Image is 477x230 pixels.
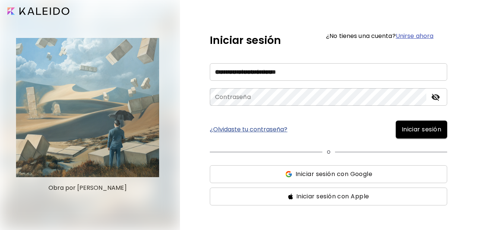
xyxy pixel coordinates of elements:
span: Iniciar sesión [402,125,441,134]
p: o [327,147,331,156]
a: ¿Olvidaste tu contraseña? [210,127,287,132]
span: Iniciar sesión con Google [296,170,372,179]
h6: ¿No tienes una cuenta? [326,33,433,39]
img: ss [288,194,293,199]
button: ssIniciar sesión con Google [210,165,447,183]
span: Iniciar sesión con Apple [296,192,369,201]
button: Iniciar sesión [396,121,447,138]
img: ss [285,170,293,178]
button: toggle password visibility [429,91,442,103]
button: ssIniciar sesión con Apple [210,188,447,205]
h5: Iniciar sesión [210,33,281,48]
a: Unirse ahora [396,32,433,40]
